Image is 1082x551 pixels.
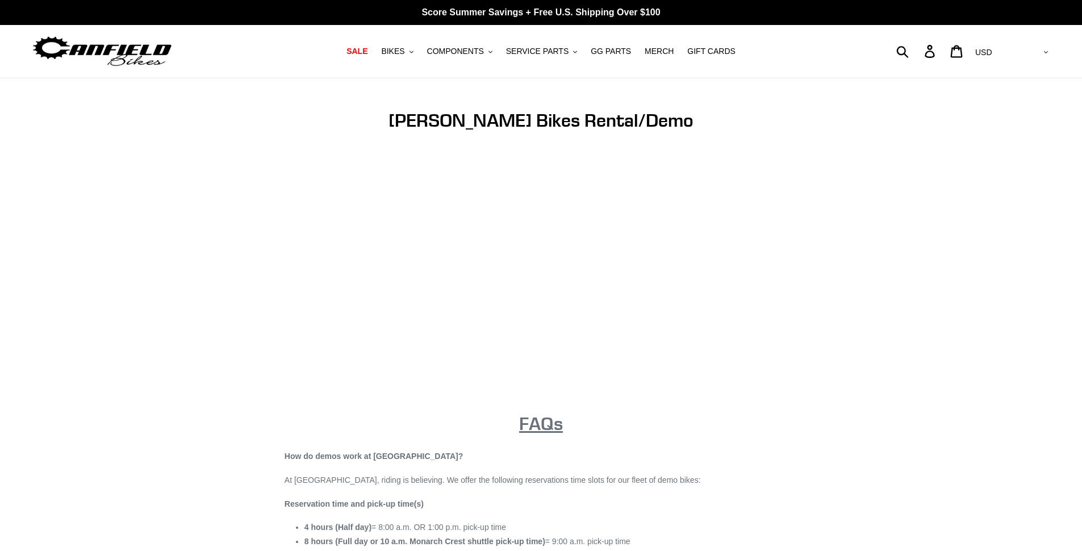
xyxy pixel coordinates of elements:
[304,537,545,546] strong: 8 hours (Full day or 10 a.m. Monarch Crest shuttle pick-up time)
[341,44,373,59] a: SALE
[427,47,484,56] span: COMPONENTS
[304,537,630,546] span: = 9:00 a.m. pick-up time
[285,450,797,498] div: At [GEOGRAPHIC_DATA], riding is believing. We offer the following reservations time slots for our...
[687,47,736,56] span: GIFT CARDS
[304,523,371,532] strong: 4 hours (Half day)
[591,47,631,56] span: GG PARTS
[585,44,637,59] a: GG PARTS
[346,47,367,56] span: SALE
[285,452,463,461] strong: How do demos work at [GEOGRAPHIC_DATA]?
[519,412,563,435] span: FAQs
[903,39,931,64] input: Search
[639,44,679,59] a: MERCH
[304,523,506,532] span: = 8:00 a.m. OR 1:00 p.m. pick-up time
[500,44,583,59] button: SERVICE PARTS
[645,47,674,56] span: MERCH
[375,44,419,59] button: BIKES
[381,47,404,56] span: BIKES
[682,44,741,59] a: GIFT CARDS
[31,34,173,69] img: Canfield Bikes
[421,44,498,59] button: COMPONENTS
[285,499,424,508] strong: Reservation time and pick-up time(s)
[506,47,569,56] span: SERVICE PARTS
[285,110,797,131] h1: [PERSON_NAME] Bikes Rental/Demo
